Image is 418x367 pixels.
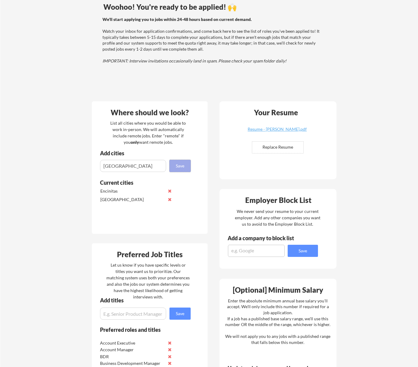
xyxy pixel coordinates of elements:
[102,58,286,63] em: IMPORTANT: Interview invitations occasionally land in spam. Please check your spam folder daily!
[225,298,330,345] div: Enter the absolute minimum annual base salary you'll accept. We'll only include this number if re...
[100,160,166,172] input: e.g. Los Angeles, CA
[93,251,206,258] div: Preferred Job Titles
[100,308,166,320] input: E.g. Senior Product Manager
[241,127,313,136] a: Resume - [PERSON_NAME].pdf
[106,120,190,145] div: List all cities where you would be able to work in-person. We will automatically include remote j...
[246,109,306,116] div: Your Resume
[100,188,164,194] div: Encinitas
[100,360,164,366] div: Business Development Manager
[100,180,184,185] div: Current cities
[100,298,186,303] div: Add titles
[100,340,164,346] div: Account Executive
[288,245,318,257] button: Save
[100,327,182,332] div: Preferred roles and titles
[102,17,252,22] strong: We'll start applying you to jobs within 24-48 hours based on current demand.
[131,140,139,145] strong: only
[103,3,322,11] div: Woohoo! You're ready to be applied! 🙌
[169,160,191,172] button: Save
[228,235,303,241] div: Add a company to block list
[222,197,335,204] div: Employer Block List
[222,286,334,294] div: [Optional] Minimum Salary
[102,16,321,64] div: Watch your inbox for application confirmations, and come back here to see the list of roles you'v...
[100,347,164,353] div: Account Manager
[169,308,191,320] button: Save
[100,150,192,156] div: Add cities
[93,109,206,116] div: Where should we look?
[106,262,190,300] div: Let us know if you have specific levels or titles you want us to prioritize. Our matching system ...
[100,197,164,203] div: [GEOGRAPHIC_DATA]
[241,127,313,131] div: Resume - [PERSON_NAME].pdf
[234,208,321,227] div: We never send your resume to your current employer. Add any other companies you want us to avoid ...
[100,354,164,360] div: BDR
